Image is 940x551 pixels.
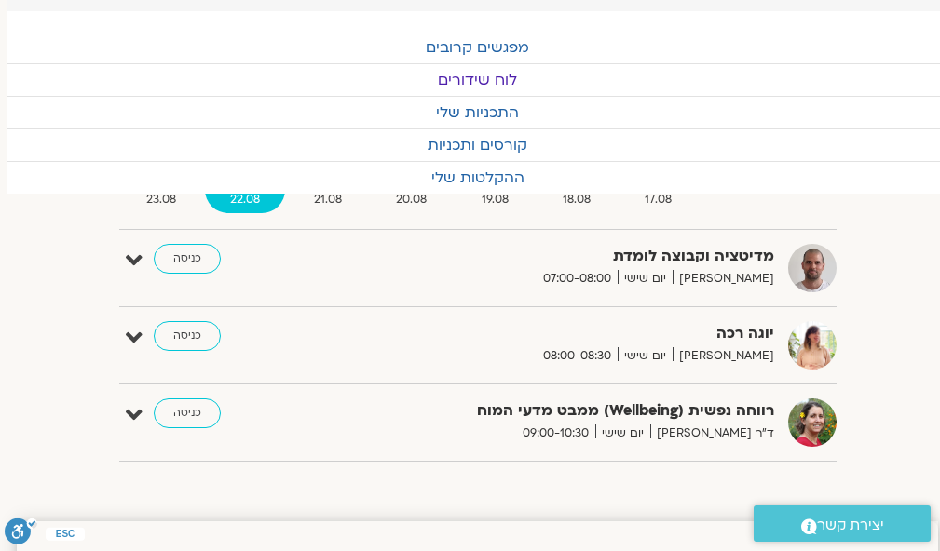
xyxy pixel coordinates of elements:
[205,190,285,209] span: 22.08
[618,346,673,366] span: יום שישי
[618,269,673,289] span: יום שישי
[154,244,221,274] a: כניסה
[374,398,774,423] strong: רווחה נפשית (Wellbeing) ממבט מדעי המוח
[650,423,774,443] span: ד"ר [PERSON_NAME]
[537,346,618,366] span: 08:00-08:30
[620,190,697,209] span: 17.08
[595,423,650,443] span: יום שישי
[673,346,774,366] span: [PERSON_NAME]
[538,190,616,209] span: 18.08
[817,513,884,538] span: יצירת קשר
[374,244,774,269] strong: מדיטציה וקבוצה לומדת
[516,423,595,443] span: 09:00-10:30
[374,321,774,346] strong: יוגה רכה
[754,505,931,542] a: יצירת קשר
[673,269,774,289] span: [PERSON_NAME]
[289,190,367,209] span: 21.08
[154,321,221,351] a: כניסה
[121,190,201,209] span: 23.08
[537,269,618,289] span: 07:00-08:00
[456,190,534,209] span: 19.08
[371,190,452,209] span: 20.08
[154,398,221,428] a: כניסה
